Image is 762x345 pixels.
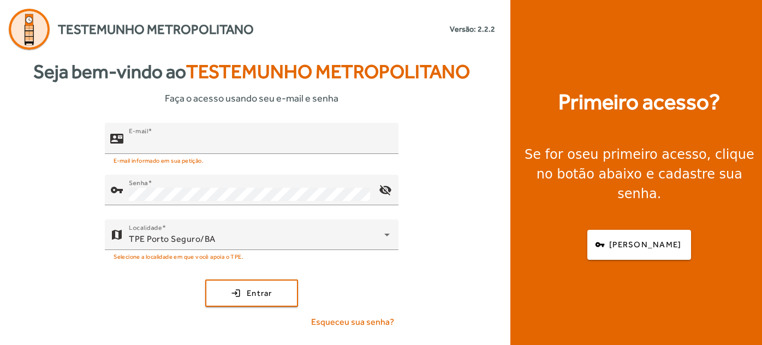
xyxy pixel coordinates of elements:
span: Esqueceu sua senha? [311,316,394,329]
span: Testemunho Metropolitano [58,20,254,39]
mat-icon: contact_mail [110,132,123,145]
mat-icon: visibility_off [372,177,398,203]
small: Versão: 2.2.2 [450,23,495,35]
strong: seu primeiro acesso [575,147,707,162]
mat-icon: vpn_key [110,183,123,197]
mat-icon: map [110,228,123,241]
img: Logo Agenda [9,9,50,50]
span: Faça o acesso usando seu e-mail e senha [165,91,338,105]
mat-label: E-mail [129,127,148,135]
strong: Primeiro acesso? [558,86,720,118]
mat-label: Senha [129,179,148,187]
div: Se for o , clique no botão abaixo e cadastre sua senha. [523,145,755,204]
span: TPE Porto Seguro/BA [129,234,216,244]
span: Testemunho Metropolitano [186,61,470,82]
mat-label: Localidade [129,224,162,231]
strong: Seja bem-vindo ao [33,57,470,86]
button: [PERSON_NAME] [587,230,691,260]
span: [PERSON_NAME] [609,239,681,251]
mat-hint: Selecione a localidade em que você apoia o TPE. [114,250,243,262]
mat-hint: E-mail informado em sua petição. [114,154,204,166]
span: Entrar [247,287,272,300]
button: Entrar [205,279,298,307]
